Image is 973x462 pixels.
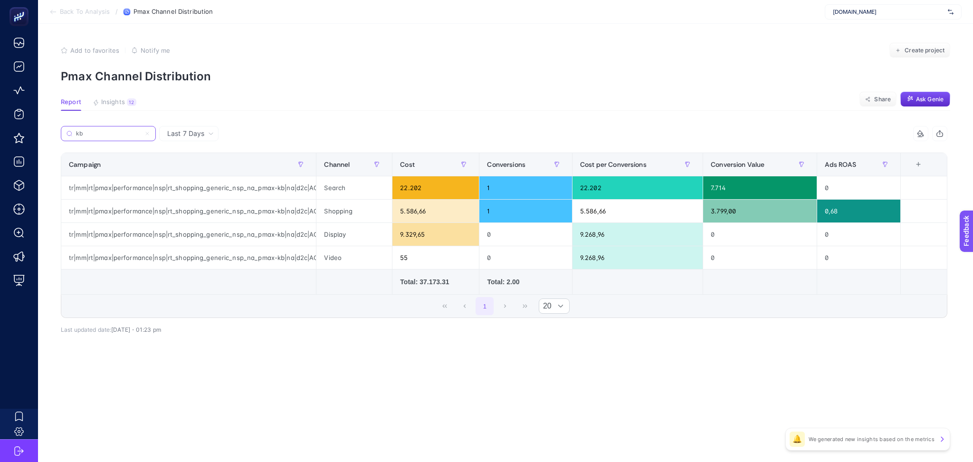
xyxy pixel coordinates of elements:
input: Search [76,130,141,137]
span: Conversions [487,161,525,168]
div: tr|mm|rt|pmax|performance|nsp|rt_shopping_generic_nsp_na_pmax-kb|na|d2c|AOP|OSB0002K1V [61,223,316,246]
span: Campaign [69,161,101,168]
div: 5.586,66 [572,200,703,222]
span: [DOMAIN_NAME] [833,8,944,16]
span: Pmax Channel Distribution [134,8,213,16]
div: 0 [817,176,900,199]
button: Ask Genie [900,92,950,107]
span: Ads ROAS [825,161,856,168]
div: Total: 37.173.31 [400,277,471,287]
button: 1 [476,297,494,315]
div: 9.268,96 [572,223,703,246]
div: Shopping [316,200,392,222]
div: 0 [479,223,572,246]
span: Cost per Conversions [580,161,647,168]
div: 9.268,96 [572,246,703,269]
p: Pmax Channel Distribution [61,69,950,83]
span: Rows per page [539,299,552,313]
div: 9.329,65 [392,223,479,246]
span: / [115,8,118,15]
span: Create project [905,47,944,54]
span: Notify me [141,47,170,54]
div: 0 [817,223,900,246]
span: Share [874,96,891,103]
div: 1 [479,176,572,199]
span: Back To Analysis [60,8,110,16]
span: Last updated date: [61,326,111,333]
img: svg%3e [948,7,954,17]
div: 7 items selected [908,161,916,182]
div: Display [316,223,392,246]
span: Add to favorites [70,47,119,54]
div: 0,68 [817,200,900,222]
div: 1 [479,200,572,222]
span: Last 7 Days [167,129,204,138]
div: 0 [703,246,817,269]
div: 5.586,66 [392,200,479,222]
div: 22.202 [572,176,703,199]
div: Search [316,176,392,199]
div: 22.202 [392,176,479,199]
span: Channel [324,161,350,168]
span: Report [61,98,81,106]
button: Create project [889,43,950,58]
div: 12 [127,98,136,106]
div: 0 [703,223,817,246]
div: 55 [392,246,479,269]
button: Share [859,92,897,107]
span: [DATE]・01:23 pm [111,326,161,333]
div: Last 7 Days [61,141,947,333]
span: Cost [400,161,415,168]
div: 0 [817,246,900,269]
div: + [909,161,927,168]
div: 7.714 [703,176,817,199]
div: Video [316,246,392,269]
div: 3.799,00 [703,200,817,222]
span: Ask Genie [916,96,944,103]
button: Notify me [131,47,170,54]
div: 0 [479,246,572,269]
div: tr|mm|rt|pmax|performance|nsp|rt_shopping_generic_nsp_na_pmax-kb|na|d2c|AOP|OSB0002K1V [61,246,316,269]
div: tr|mm|rt|pmax|performance|nsp|rt_shopping_generic_nsp_na_pmax-kb|na|d2c|AOP|OSB0002K1V [61,176,316,199]
button: Add to favorites [61,47,119,54]
span: Feedback [6,3,36,10]
span: Insights [101,98,125,106]
div: tr|mm|rt|pmax|performance|nsp|rt_shopping_generic_nsp_na_pmax-kb|na|d2c|AOP|OSB0002K1V [61,200,316,222]
div: Total: 2.00 [487,277,564,287]
span: Conversion Value [711,161,764,168]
